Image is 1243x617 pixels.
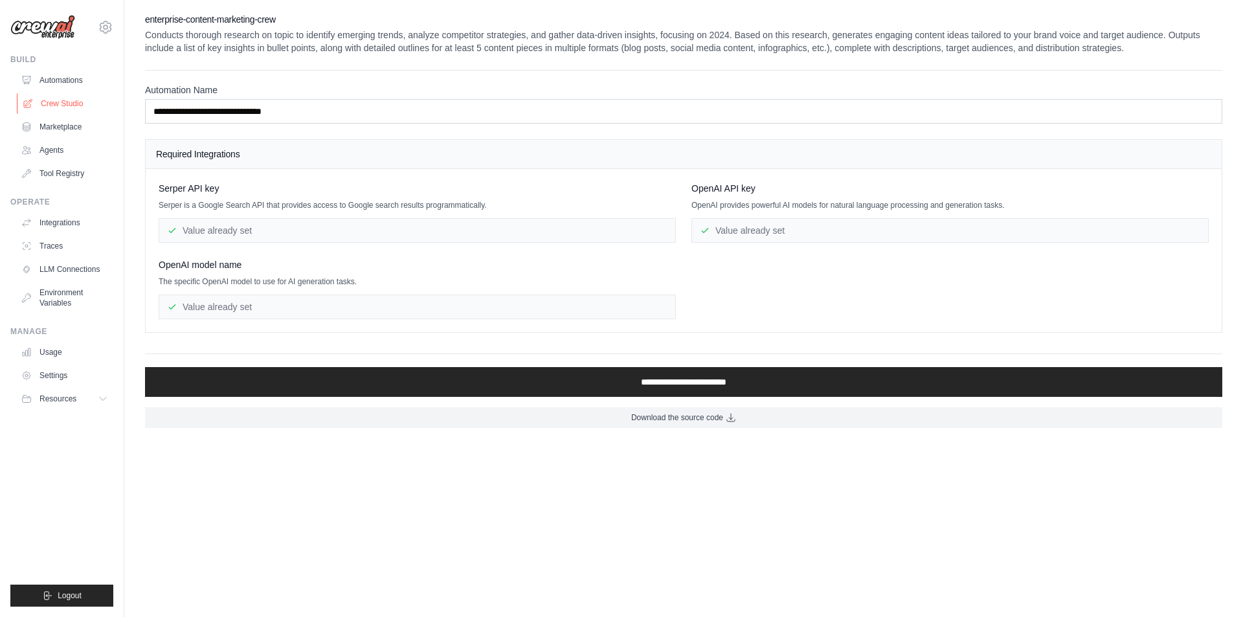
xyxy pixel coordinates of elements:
a: Download the source code [145,407,1222,428]
a: Integrations [16,212,113,233]
div: Manage [10,326,113,337]
img: Logo [10,15,75,39]
span: Logout [58,590,82,601]
p: Conducts thorough research on topic to identify emerging trends, analyze competitor strategies, a... [145,28,1222,54]
span: Resources [39,394,76,404]
a: Environment Variables [16,282,113,313]
div: Build [10,54,113,65]
button: Logout [10,585,113,607]
p: The specific OpenAI model to use for AI generation tasks. [159,276,676,287]
div: Value already set [159,218,676,243]
span: OpenAI API key [691,182,756,195]
a: LLM Connections [16,259,113,280]
span: Download the source code [631,412,723,423]
a: Usage [16,342,113,363]
div: Value already set [691,218,1209,243]
a: Automations [16,70,113,91]
a: Marketplace [16,117,113,137]
span: Serper API key [159,182,219,195]
h2: enterprise-content-marketing-crew [145,13,1222,26]
div: Value already set [159,295,676,319]
p: Serper is a Google Search API that provides access to Google search results programmatically. [159,200,676,210]
div: Operate [10,197,113,207]
a: Agents [16,140,113,161]
a: Crew Studio [17,93,115,114]
a: Traces [16,236,113,256]
button: Resources [16,388,113,409]
h4: Required Integrations [156,148,1211,161]
span: OpenAI model name [159,258,241,271]
a: Tool Registry [16,163,113,184]
label: Automation Name [145,84,1222,96]
p: OpenAI provides powerful AI models for natural language processing and generation tasks. [691,200,1209,210]
a: Settings [16,365,113,386]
